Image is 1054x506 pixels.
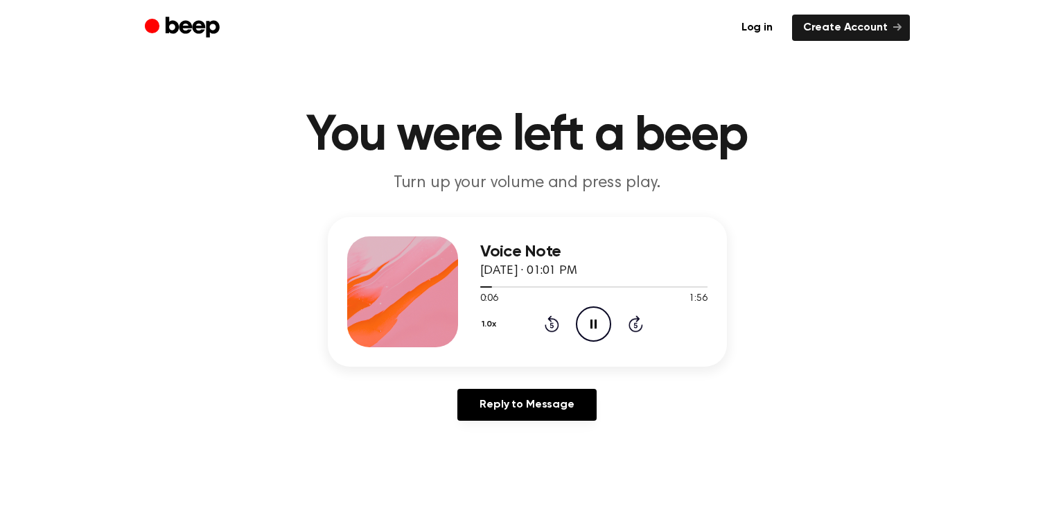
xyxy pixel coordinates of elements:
[730,15,784,41] a: Log in
[480,265,577,277] span: [DATE] · 01:01 PM
[480,243,708,261] h3: Voice Note
[145,15,223,42] a: Beep
[480,313,502,336] button: 1.0x
[173,111,882,161] h1: You were left a beep
[792,15,910,41] a: Create Account
[261,172,793,195] p: Turn up your volume and press play.
[480,292,498,306] span: 0:06
[689,292,707,306] span: 1:56
[457,389,596,421] a: Reply to Message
